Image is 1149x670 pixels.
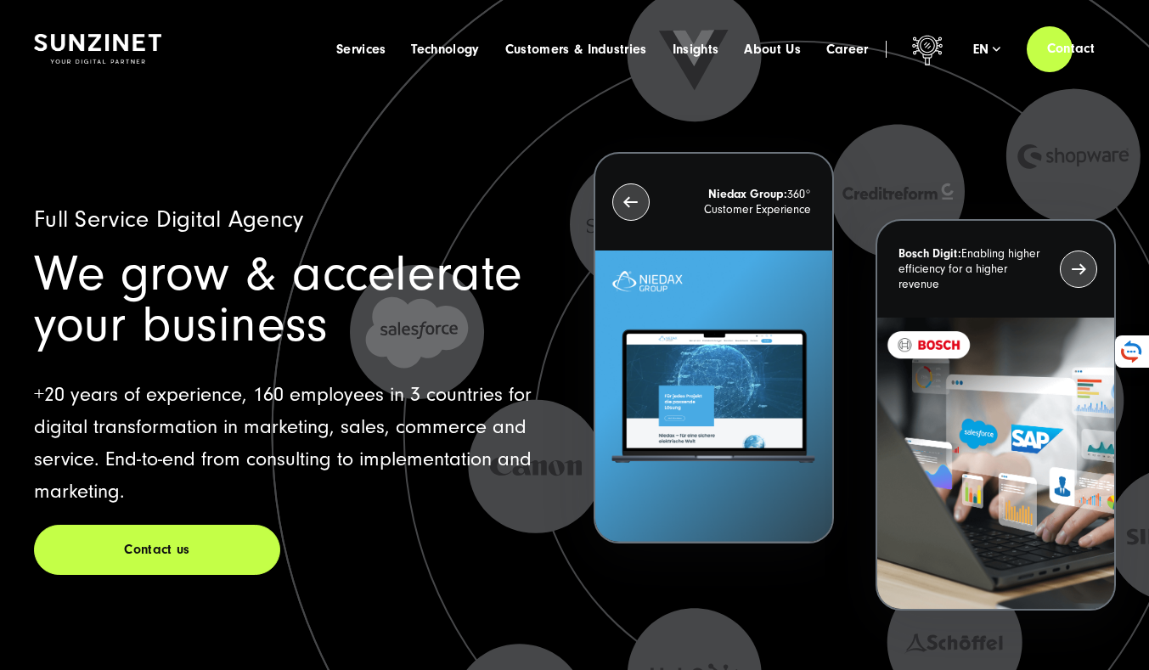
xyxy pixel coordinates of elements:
[594,152,834,543] button: Niedax Group:360° Customer Experience Letztes Projekt von Niedax. Ein Laptop auf dem die Niedax W...
[336,41,386,58] a: Services
[973,41,1001,58] div: en
[708,188,787,201] strong: Niedax Group:
[1027,25,1115,73] a: Contact
[34,379,556,508] p: +20 years of experience, 160 employees in 3 countries for digital transformation in marketing, sa...
[877,318,1114,609] img: recent-project_BOSCH_2024-03
[659,187,811,217] p: 360° Customer Experience
[876,219,1116,611] button: Bosch Digit:Enabling higher efficiency for a higher revenue recent-project_BOSCH_2024-03
[34,206,304,233] span: Full Service Digital Agency
[826,41,869,58] a: Career
[505,41,647,58] a: Customers & Industries
[34,249,556,351] h1: We grow & accelerate your business
[744,41,801,58] a: About Us
[411,41,479,58] a: Technology
[898,247,961,261] strong: Bosch Digit:
[595,251,832,542] img: Letztes Projekt von Niedax. Ein Laptop auf dem die Niedax Website geöffnet ist, auf blauem Hinter...
[673,41,719,58] a: Insights
[34,525,280,575] a: Contact us
[898,246,1050,292] p: Enabling higher efficiency for a higher revenue
[34,34,161,64] img: SUNZINET Full Service Digital Agentur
